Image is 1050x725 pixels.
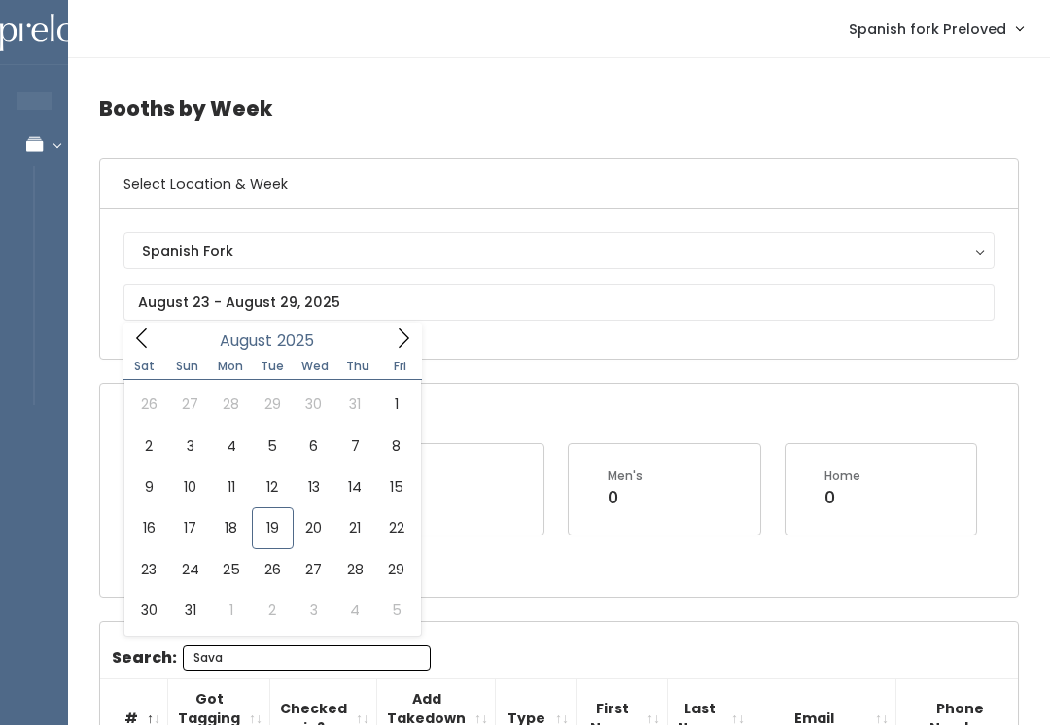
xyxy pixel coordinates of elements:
[123,361,166,372] span: Sat
[251,361,294,372] span: Tue
[183,645,431,671] input: Search:
[169,384,210,425] span: July 27, 2025
[294,361,336,372] span: Wed
[294,590,334,631] span: September 3, 2025
[169,426,210,466] span: August 3, 2025
[209,361,252,372] span: Mon
[128,384,169,425] span: July 26, 2025
[334,549,375,590] span: August 28, 2025
[294,549,334,590] span: August 27, 2025
[375,507,416,548] span: August 22, 2025
[379,361,422,372] span: Fri
[608,485,643,510] div: 0
[375,466,416,507] span: August 15, 2025
[128,549,169,590] span: August 23, 2025
[99,82,1019,135] h4: Booths by Week
[608,467,643,485] div: Men's
[169,590,210,631] span: August 31, 2025
[128,590,169,631] span: August 30, 2025
[334,507,375,548] span: August 21, 2025
[252,507,293,548] span: August 19, 2025
[334,384,375,425] span: July 31, 2025
[169,549,210,590] span: August 24, 2025
[211,590,252,631] span: September 1, 2025
[824,485,860,510] div: 0
[123,232,995,269] button: Spanish Fork
[211,426,252,466] span: August 4, 2025
[142,240,976,261] div: Spanish Fork
[334,426,375,466] span: August 7, 2025
[252,549,293,590] span: August 26, 2025
[123,284,995,321] input: August 23 - August 29, 2025
[252,426,293,466] span: August 5, 2025
[252,384,293,425] span: July 29, 2025
[334,466,375,507] span: August 14, 2025
[128,507,169,548] span: August 16, 2025
[849,18,1006,40] span: Spanish fork Preloved
[211,507,252,548] span: August 18, 2025
[128,466,169,507] span: August 9, 2025
[128,426,169,466] span: August 2, 2025
[272,328,331,353] input: Year
[211,549,252,590] span: August 25, 2025
[375,426,416,466] span: August 8, 2025
[211,384,252,425] span: July 28, 2025
[100,159,1018,209] h6: Select Location & Week
[166,361,209,372] span: Sun
[169,466,210,507] span: August 10, 2025
[336,361,379,372] span: Thu
[169,507,210,548] span: August 17, 2025
[294,426,334,466] span: August 6, 2025
[252,590,293,631] span: September 2, 2025
[220,333,272,349] span: August
[334,590,375,631] span: September 4, 2025
[375,549,416,590] span: August 29, 2025
[112,645,431,671] label: Search:
[252,466,293,507] span: August 12, 2025
[294,384,334,425] span: July 30, 2025
[294,466,334,507] span: August 13, 2025
[375,590,416,631] span: September 5, 2025
[211,466,252,507] span: August 11, 2025
[294,507,334,548] span: August 20, 2025
[824,467,860,485] div: Home
[829,8,1042,50] a: Spanish fork Preloved
[375,384,416,425] span: August 1, 2025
